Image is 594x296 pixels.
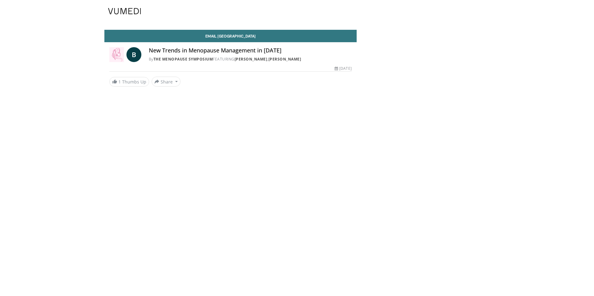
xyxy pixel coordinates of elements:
div: [DATE] [335,66,351,71]
a: [PERSON_NAME] [268,56,301,62]
h4: New Trends in Menopause Management in [DATE] [149,47,352,54]
a: 1 Thumbs Up [109,77,149,87]
a: The Menopause Symposium [153,56,213,62]
button: Share [152,77,180,87]
a: [PERSON_NAME] [235,56,267,62]
span: 1 [118,79,121,85]
img: VuMedi Logo [108,8,141,14]
img: The Menopause Symposium [109,47,124,62]
a: B [126,47,141,62]
a: Email [GEOGRAPHIC_DATA] [104,30,357,42]
div: By FEATURING , [149,56,352,62]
